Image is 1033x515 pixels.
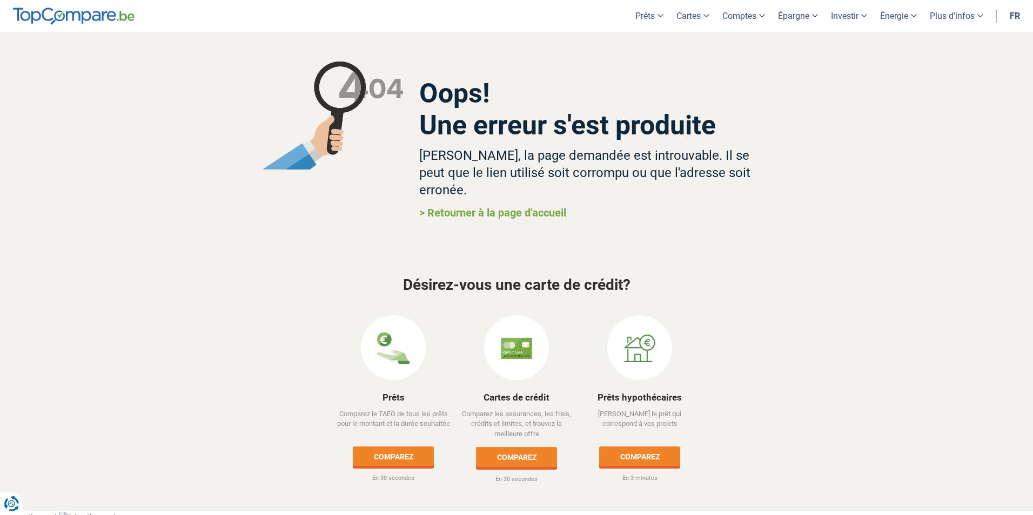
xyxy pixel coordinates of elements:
a: Cartes de crédit [484,392,549,403]
a: Comparez [353,446,434,466]
a: Comparez [599,446,680,466]
img: Prêts [377,332,410,364]
img: Cartes de crédit [500,332,533,364]
p: En 3 minutes [579,474,701,483]
img: magnifying glass not found [261,62,404,170]
img: TopCompare [13,8,135,25]
h3: [PERSON_NAME], la page demandée est introuvable. Il se peut que le lien utilisé soit corrompu ou ... [419,147,772,199]
p: Comparez les assurances, les frais, crédits et limites, et trouvez la meilleure offre [456,409,578,439]
p: En 30 secondes [333,474,454,483]
a: Prêts hypothécaires [598,392,682,403]
a: Prêts [383,392,405,403]
h2: Oops! Une erreur s'est produite [419,78,772,141]
a: > Retourner à la page d'accueil [419,206,566,219]
img: Prêts hypothécaires [623,332,656,364]
a: Comparez [476,447,557,466]
h3: Désirez-vous une carte de crédit? [209,277,824,294]
p: Comparez le TAEG de tous les prêts pour le montant et la durée souhaitée [333,409,454,438]
p: En 30 secondes [456,475,578,484]
p: [PERSON_NAME] le prêt qui correspond à vos projets [579,409,701,438]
